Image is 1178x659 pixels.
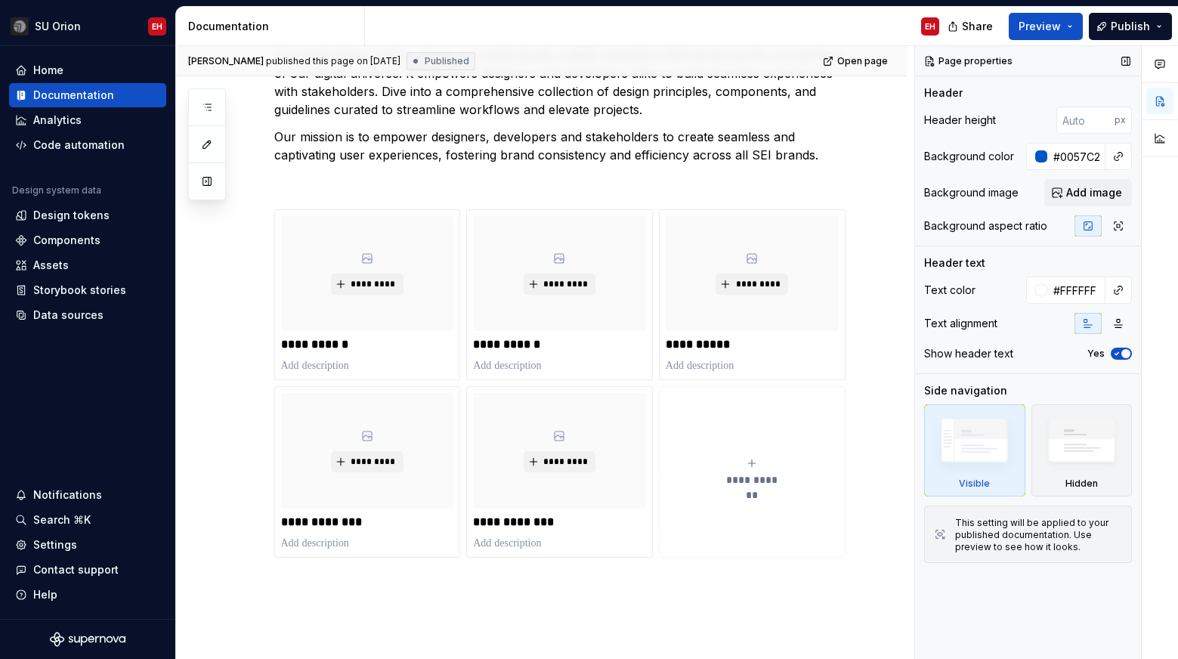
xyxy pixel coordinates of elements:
[33,587,57,602] div: Help
[9,278,166,302] a: Storybook stories
[188,55,264,67] span: [PERSON_NAME]
[924,255,985,271] div: Header text
[33,537,77,552] div: Settings
[9,133,166,157] a: Code automation
[1009,13,1083,40] button: Preview
[1111,19,1150,34] span: Publish
[9,203,166,227] a: Design tokens
[837,55,888,67] span: Open page
[12,184,101,196] div: Design system data
[924,316,997,331] div: Text alignment
[9,533,166,557] a: Settings
[33,88,114,103] div: Documentation
[266,55,400,67] div: published this page on [DATE]
[924,185,1019,200] div: Background image
[924,383,1007,398] div: Side navigation
[33,512,91,528] div: Search ⌘K
[11,17,29,36] img: 3ce36157-9fde-47d2-9eb8-fa8ebb961d3d.png
[9,108,166,132] a: Analytics
[33,113,82,128] div: Analytics
[33,562,119,577] div: Contact support
[50,632,125,647] svg: Supernova Logo
[955,517,1122,553] div: This setting will be applied to your published documentation. Use preview to see how it looks.
[1047,143,1105,170] input: Auto
[33,308,104,323] div: Data sources
[425,55,469,67] span: Published
[1089,13,1172,40] button: Publish
[1087,348,1105,360] label: Yes
[962,19,993,34] span: Share
[35,19,81,34] div: SU Orion
[924,346,1013,361] div: Show header text
[188,19,358,34] div: Documentation
[940,13,1003,40] button: Share
[152,20,162,32] div: EH
[3,10,172,42] button: SU OrionEH
[924,404,1025,497] div: Visible
[33,258,69,273] div: Assets
[9,303,166,327] a: Data sources
[924,113,996,128] div: Header height
[1115,114,1126,126] p: px
[1065,478,1098,490] div: Hidden
[1066,185,1122,200] span: Add image
[924,283,975,298] div: Text color
[9,558,166,582] button: Contact support
[33,63,63,78] div: Home
[9,83,166,107] a: Documentation
[924,218,1047,234] div: Background aspect ratio
[9,228,166,252] a: Components
[274,46,846,119] p: Our email design system, Orion, is a meticulously crafted repository that serves as the cornersto...
[924,149,1014,164] div: Background color
[9,508,166,532] button: Search ⌘K
[33,138,125,153] div: Code automation
[9,483,166,507] button: Notifications
[1047,277,1105,304] input: Auto
[1056,107,1115,134] input: Auto
[925,20,935,32] div: EH
[33,208,110,223] div: Design tokens
[1019,19,1061,34] span: Preview
[33,233,100,248] div: Components
[9,253,166,277] a: Assets
[1044,179,1132,206] button: Add image
[924,85,963,101] div: Header
[9,583,166,607] button: Help
[33,487,102,503] div: Notifications
[959,478,990,490] div: Visible
[818,51,895,72] a: Open page
[33,283,126,298] div: Storybook stories
[9,58,166,82] a: Home
[1031,404,1133,497] div: Hidden
[274,128,846,164] p: Our mission is to empower designers, developers and stakeholders to create seamless and captivati...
